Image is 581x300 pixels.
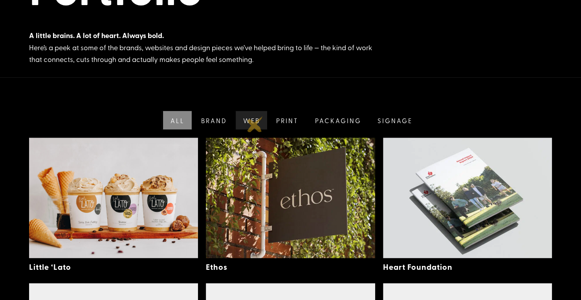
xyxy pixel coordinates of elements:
a: All [161,111,192,129]
a: Little ‘Lato [29,261,71,272]
a: Signage [368,111,420,129]
img: Ethos [206,138,375,258]
a: Brand [192,111,234,129]
strong: A little brains. A lot of heart. Always bold. [29,30,164,40]
a: Web [234,111,268,129]
a: Ethos [206,261,227,272]
div: Here’s a peek at some of the brands, websites and design pieces we’ve helped bring to life — the ... [29,29,383,65]
a: Heart Foundation [383,261,453,272]
img: Little ‘Lato [29,138,198,258]
a: Packaging [306,111,368,129]
a: Print [267,111,306,129]
img: Heart Foundation [383,138,552,258]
